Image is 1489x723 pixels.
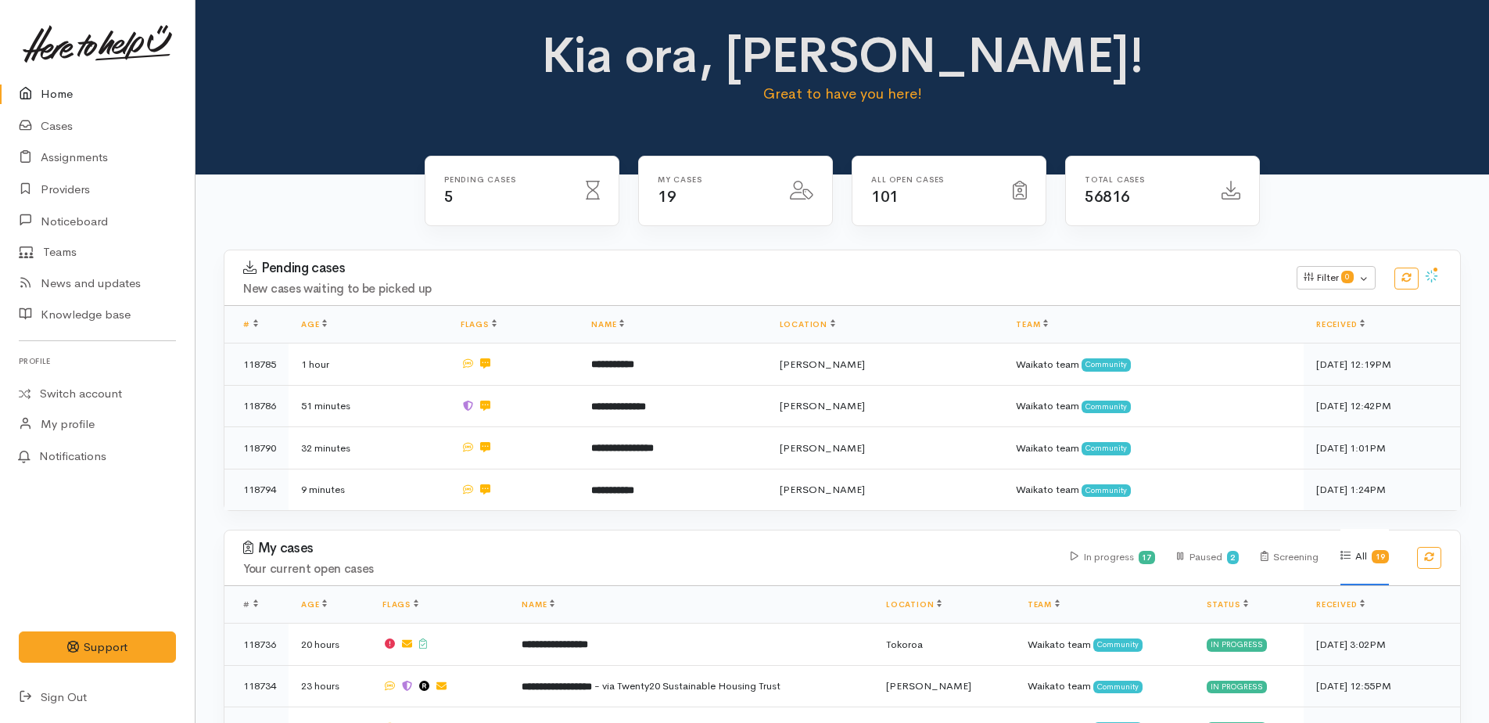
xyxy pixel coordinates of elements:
[444,175,567,184] h6: Pending cases
[1376,552,1385,562] b: 19
[243,599,258,610] span: #
[1340,529,1389,585] div: All
[461,319,497,329] a: Flags
[538,83,1147,105] p: Great to have you here!
[1230,552,1235,563] b: 2
[1207,638,1267,651] div: In progress
[243,319,258,329] a: #
[871,175,994,184] h6: All Open cases
[1304,427,1460,469] td: [DATE] 1:01PM
[1016,319,1048,329] a: Team
[243,282,1278,296] h4: New cases waiting to be picked up
[886,638,923,651] span: Tokoroa
[19,351,176,372] h6: Profile
[780,483,865,496] span: [PERSON_NAME]
[224,469,289,510] td: 118794
[224,385,289,427] td: 118786
[224,624,289,666] td: 118736
[1015,665,1194,707] td: Waikato team
[1003,427,1304,469] td: Waikato team
[1304,469,1460,510] td: [DATE] 1:24PM
[289,427,448,469] td: 32 minutes
[224,344,289,386] td: 118785
[382,599,418,610] a: Flags
[1085,175,1203,184] h6: Total cases
[780,358,865,371] span: [PERSON_NAME]
[1341,271,1354,283] span: 0
[224,665,289,707] td: 118734
[1003,469,1304,510] td: Waikato team
[591,319,624,329] a: Name
[658,187,676,207] span: 19
[1015,624,1194,666] td: Waikato team
[1261,530,1319,585] div: Screening
[444,187,454,207] span: 5
[1316,319,1365,329] a: Received
[289,624,370,666] td: 20 hours
[1003,344,1304,386] td: Waikato team
[1207,681,1267,693] div: In progress
[1304,624,1460,666] td: [DATE] 3:02PM
[1082,484,1131,497] span: Community
[780,319,835,329] a: Location
[1071,530,1156,585] div: In progress
[1093,638,1143,651] span: Community
[1085,187,1130,207] span: 56816
[1304,385,1460,427] td: [DATE] 12:42PM
[289,385,448,427] td: 51 minutes
[1177,530,1239,585] div: Paused
[780,399,865,412] span: [PERSON_NAME]
[1142,552,1151,563] b: 17
[1028,599,1060,610] a: Team
[886,679,971,692] span: [PERSON_NAME]
[1304,344,1460,386] td: [DATE] 12:19PM
[1003,385,1304,427] td: Waikato team
[1316,599,1365,610] a: Received
[1207,599,1248,610] a: Status
[886,599,942,610] a: Location
[658,175,771,184] h6: My cases
[301,599,327,610] a: Age
[522,599,554,610] a: Name
[289,344,448,386] td: 1 hour
[289,665,370,707] td: 23 hours
[19,631,176,664] button: Support
[1082,401,1131,413] span: Community
[243,563,1052,576] h4: Your current open cases
[243,261,1278,276] h3: Pending cases
[594,679,780,692] span: - via Twenty20 Sustainable Housing Trust
[1093,681,1143,693] span: Community
[1297,266,1376,290] button: Filter0
[538,28,1147,83] h1: Kia ora, [PERSON_NAME]!
[289,469,448,510] td: 9 minutes
[224,427,289,469] td: 118790
[243,541,1052,556] h3: My cases
[871,187,899,207] span: 101
[1082,442,1131,455] span: Community
[1082,358,1131,371] span: Community
[780,441,865,455] span: [PERSON_NAME]
[1304,665,1460,707] td: [DATE] 12:55PM
[301,319,327,329] a: Age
